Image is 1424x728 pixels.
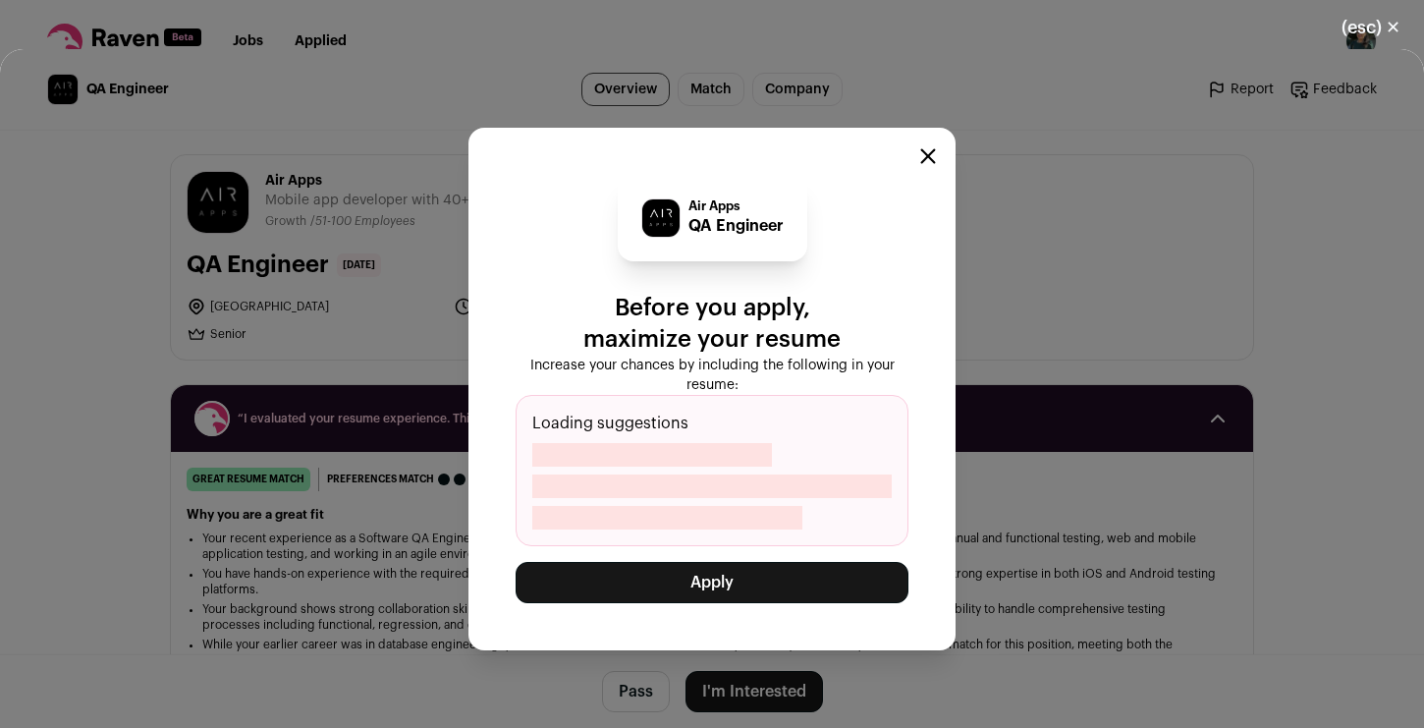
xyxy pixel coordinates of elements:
[516,356,908,395] p: Increase your chances by including the following in your resume:
[516,562,908,603] button: Apply
[516,293,908,356] p: Before you apply, maximize your resume
[1318,6,1424,49] button: Close modal
[642,199,680,237] img: 0cff6a1e6f205d53be642c253ea0e639800ffeaa546c6df7dce20ae984fad863.jpg
[688,214,784,238] p: QA Engineer
[920,148,936,164] button: Close modal
[516,395,908,546] div: Loading suggestions
[688,198,784,214] p: Air Apps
